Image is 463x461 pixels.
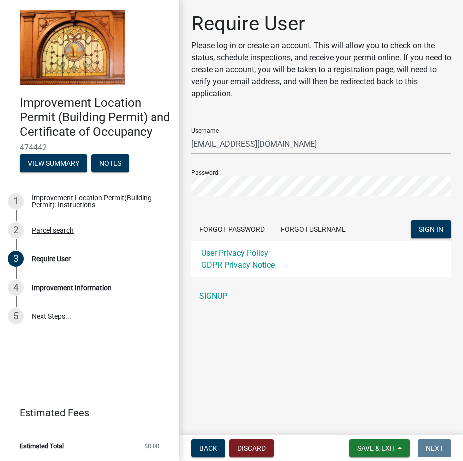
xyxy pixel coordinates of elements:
div: 4 [8,280,24,296]
a: GDPR Privacy Notice [201,260,275,270]
a: Estimated Fees [8,403,163,423]
span: Estimated Total [20,443,64,449]
div: 5 [8,308,24,324]
div: 2 [8,222,24,238]
p: Please log-in or create an account. This will allow you to check on the status, schedule inspecti... [191,40,451,100]
button: Notes [91,154,129,172]
div: 3 [8,251,24,267]
span: Save & Exit [357,444,396,452]
div: Improvement Information [32,284,112,291]
button: Back [191,439,225,457]
wm-modal-confirm: Notes [91,160,129,168]
button: Save & Exit [349,439,410,457]
button: SIGN IN [411,220,451,238]
span: Back [199,444,217,452]
div: Require User [32,255,71,262]
div: 1 [8,193,24,209]
a: SIGNUP [191,286,451,306]
span: Next [426,444,443,452]
span: 474442 [20,143,159,152]
button: Next [418,439,451,457]
button: Discard [229,439,274,457]
img: Jasper County, Indiana [20,10,125,85]
wm-modal-confirm: Summary [20,160,87,168]
div: Improvement Location Permit(Building Permit): Instructions [32,194,163,208]
div: Parcel search [32,227,74,234]
h4: Improvement Location Permit (Building Permit) and Certificate of Occupancy [20,96,171,139]
span: SIGN IN [419,225,443,233]
button: View Summary [20,154,87,172]
button: Forgot Username [273,220,354,238]
h1: Require User [191,12,451,36]
span: $0.00 [144,443,159,449]
a: User Privacy Policy [201,248,268,258]
button: Forgot Password [191,220,273,238]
